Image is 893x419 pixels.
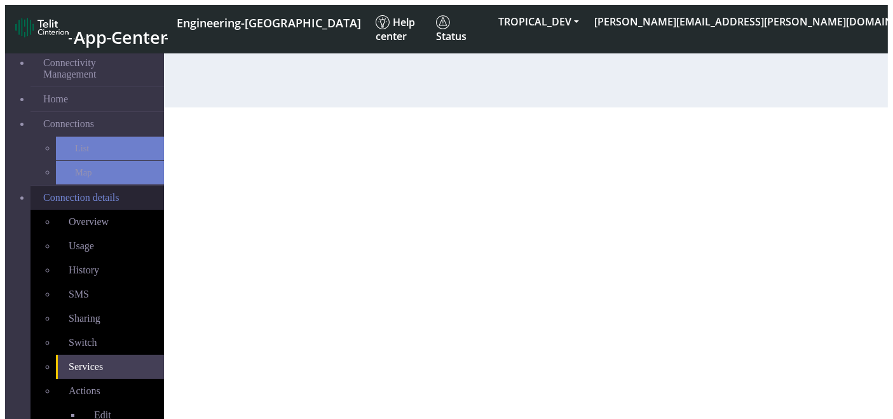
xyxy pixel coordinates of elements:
a: Your current platform instance [176,10,360,34]
a: App Center [15,14,166,45]
span: Help center [376,15,415,43]
a: Status [431,10,491,48]
span: App Center [74,25,168,49]
img: status.svg [436,15,450,29]
img: knowledge.svg [376,15,390,29]
img: logo-telit-cinterion-gw-new.png [15,17,69,38]
a: Connectivity Management [31,51,164,86]
a: Help center [371,10,431,48]
button: TROPICAL_DEV [491,10,587,33]
span: Status [436,15,467,43]
a: Home [31,87,164,111]
span: Engineering-[GEOGRAPHIC_DATA] [177,15,361,31]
